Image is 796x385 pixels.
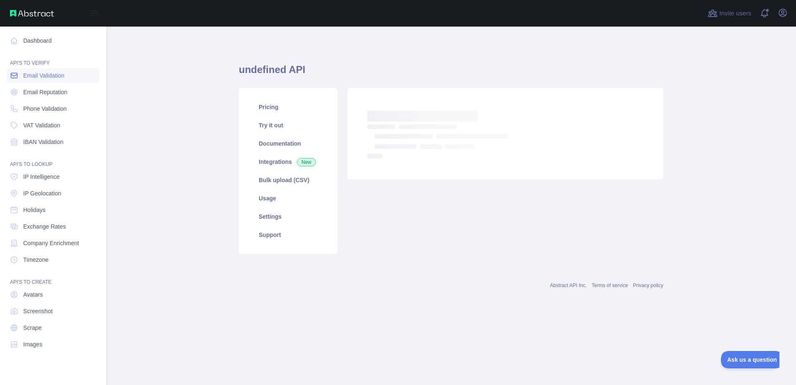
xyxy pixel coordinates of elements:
[23,206,46,214] span: Holidays
[23,121,60,129] span: VAT Validation
[7,269,99,285] div: API'S TO CREATE
[7,219,99,234] a: Exchange Rates
[249,116,328,134] a: Try it out
[23,307,53,315] span: Screenshot
[7,68,99,83] a: Email Validation
[23,189,61,197] span: IP Geolocation
[7,202,99,217] a: Holidays
[7,169,99,184] a: IP Intelligence
[23,88,68,96] span: Email Reputation
[23,138,63,146] span: IBAN Validation
[23,256,49,264] span: Timezone
[10,10,54,17] img: Abstract API
[7,33,99,48] a: Dashboard
[23,173,60,181] span: IP Intelligence
[7,50,99,66] div: API'S TO VERIFY
[239,63,663,83] h1: undefined API
[7,118,99,133] a: VAT Validation
[7,337,99,352] a: Images
[249,98,328,116] a: Pricing
[249,134,328,153] a: Documentation
[550,283,587,288] a: Abstract API Inc.
[719,9,751,18] span: Invite users
[7,101,99,116] a: Phone Validation
[633,283,663,288] a: Privacy policy
[249,226,328,244] a: Support
[23,324,41,332] span: Scrape
[7,134,99,149] a: IBAN Validation
[249,171,328,189] a: Bulk upload (CSV)
[7,151,99,168] div: API'S TO LOOKUP
[23,340,42,348] span: Images
[249,189,328,207] a: Usage
[7,236,99,251] a: Company Enrichment
[297,158,316,166] span: New
[249,207,328,226] a: Settings
[23,105,67,113] span: Phone Validation
[7,287,99,302] a: Avatars
[23,222,66,231] span: Exchange Rates
[7,85,99,100] a: Email Reputation
[7,304,99,319] a: Screenshot
[706,7,753,20] button: Invite users
[249,153,328,171] a: Integrations New
[23,71,64,80] span: Email Validation
[23,290,43,299] span: Avatars
[23,239,79,247] span: Company Enrichment
[7,186,99,201] a: IP Geolocation
[7,320,99,335] a: Scrape
[721,351,779,368] iframe: Toggle Customer Support
[7,252,99,267] a: Timezone
[592,283,628,288] a: Terms of service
